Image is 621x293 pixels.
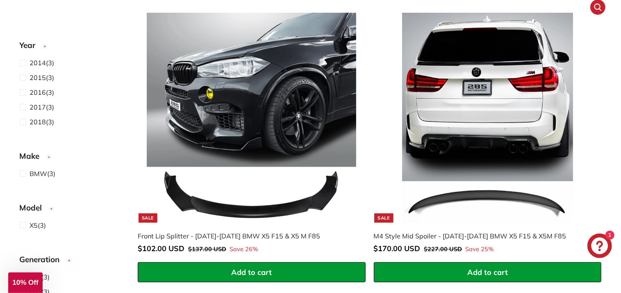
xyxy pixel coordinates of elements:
span: (3) [30,58,55,68]
button: Add to cart [138,262,366,283]
span: 2016 [30,88,46,96]
a: Sale M4 Style Mid Spoiler - [DATE]-[DATE] BMW X5 F15 & X5M F85 Save 25% [374,4,602,262]
span: (3) [30,73,55,82]
div: Front Lip Splitter - [DATE]-[DATE] BMW X5 F15 & X5 M F85 [138,231,357,241]
span: 2015 [30,73,46,82]
div: Sale [139,213,157,223]
span: (3) [30,272,50,282]
span: X5 [30,221,38,229]
span: (3) [30,169,56,179]
button: Year [20,37,125,57]
div: M4 Style Mid Spoiler - [DATE]-[DATE] BMW X5 F15 & X5M F85 [374,231,594,241]
span: (3) [30,87,55,97]
span: 2014 [30,59,46,67]
span: $137.00 USD [188,245,226,253]
span: Save 25% [466,245,494,254]
span: 2017 [30,103,46,111]
span: Generation [20,254,66,266]
button: Add to cart [374,262,602,283]
span: Year [20,39,42,51]
button: Generation [20,251,125,272]
span: 10% Off [12,279,38,286]
span: (3) [30,102,55,112]
span: Add to cart [231,268,272,277]
button: Make [20,148,125,168]
span: $227.00 USD [424,245,462,253]
span: $170.00 USD [374,244,421,253]
span: 2018 [30,118,46,126]
inbox-online-store-chat: Shopify online store chat [585,233,614,260]
span: (3) [30,220,46,230]
span: Save 26% [230,245,258,254]
span: BMW [30,169,48,178]
span: Model [20,202,48,214]
a: Sale Front Lip Splitter - [DATE]-[DATE] BMW X5 F15 & X5 M F85 Save 26% [138,4,366,262]
span: Make [20,150,46,162]
span: Add to cart [467,268,508,277]
div: 10% Off [8,272,43,293]
span: (3) [30,117,55,127]
span: $102.00 USD [138,244,184,253]
button: Model [20,199,125,220]
div: Sale [374,213,393,223]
